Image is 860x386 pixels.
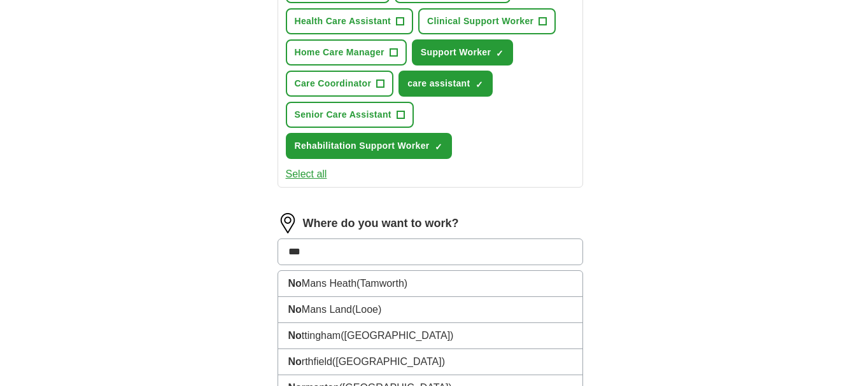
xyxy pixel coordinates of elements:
span: ([GEOGRAPHIC_DATA]) [332,356,445,367]
img: location.png [278,213,298,233]
span: care assistant [407,77,470,90]
strong: No [288,330,302,341]
span: (Tamworth) [356,278,407,289]
button: Clinical Support Worker [418,8,556,34]
span: Health Care Assistant [295,15,391,28]
label: Where do you want to work? [303,215,459,232]
li: Mans Land [278,297,582,323]
span: Home Care Manager [295,46,384,59]
span: ([GEOGRAPHIC_DATA]) [341,330,453,341]
strong: No [288,304,302,315]
li: rthfield [278,349,582,375]
span: ✓ [476,79,483,90]
button: Rehabilitation Support Worker✓ [286,133,452,159]
button: Select all [286,167,327,182]
span: Clinical Support Worker [427,15,533,28]
button: Health Care Assistant [286,8,414,34]
span: ✓ [435,142,442,152]
span: Senior Care Assistant [295,108,391,121]
button: Support Worker✓ [412,39,513,65]
button: Home Care Manager [286,39,407,65]
span: Rehabilitation Support Worker [295,139,430,153]
button: Senior Care Assistant [286,102,414,128]
li: Mans Heath [278,271,582,297]
span: (Looe) [352,304,381,315]
span: Care Coordinator [295,77,372,90]
span: ✓ [496,48,504,59]
button: care assistant✓ [398,71,492,97]
strong: No [288,356,302,367]
strong: No [288,278,302,289]
li: ttingham [278,323,582,349]
button: Care Coordinator [286,71,394,97]
span: Support Worker [421,46,491,59]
